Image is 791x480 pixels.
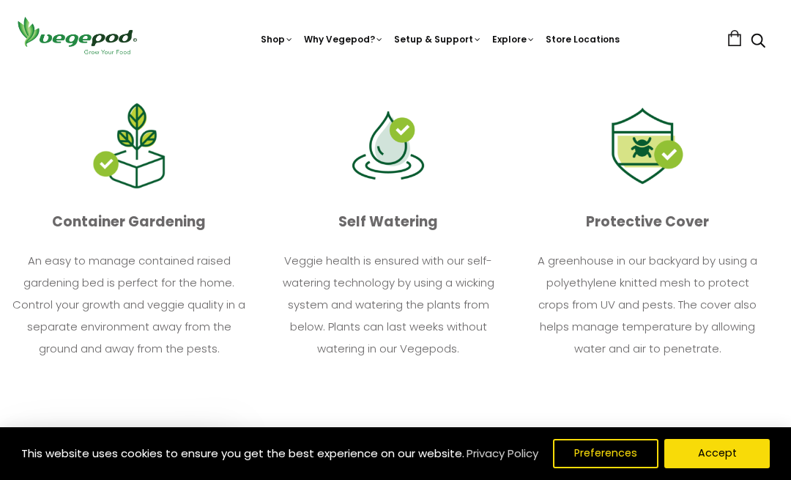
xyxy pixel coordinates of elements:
[11,15,143,56] img: Vegepod
[492,33,535,45] a: Explore
[546,33,620,45] a: Store Locations
[270,208,506,236] p: Self Watering
[553,439,658,468] button: Preferences
[394,33,482,45] a: Setup & Support
[530,208,765,236] p: Protective Cover
[11,208,247,236] p: Container Gardening
[270,250,506,360] p: Veggie health is ensured with our self-watering technology by using a wicking system and watering...
[304,33,384,45] a: Why Vegepod?
[261,33,294,45] a: Shop
[11,250,247,360] p: An easy to manage contained raised gardening bed is perfect for the home. Control your growth and...
[751,34,765,50] a: Search
[530,250,765,360] p: A greenhouse in our backyard by using a polyethylene knitted mesh to protect crops from UV and pe...
[21,446,464,461] span: This website uses cookies to ensure you get the best experience on our website.
[664,439,770,468] button: Accept
[464,440,541,467] a: Privacy Policy (opens in a new tab)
